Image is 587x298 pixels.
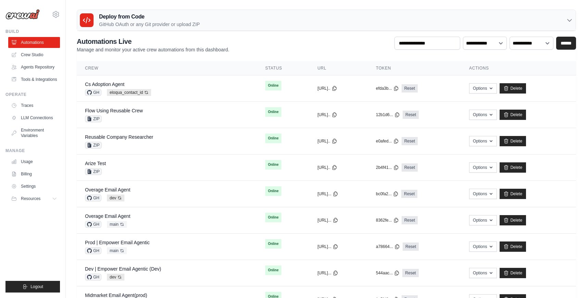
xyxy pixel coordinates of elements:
[402,269,418,277] a: Reset
[85,293,147,298] a: Midmarket Email Agent(prod)
[500,83,526,94] a: Delete
[85,134,153,140] a: Reusable Company Researcher
[8,193,60,204] button: Resources
[265,134,281,143] span: Online
[8,49,60,60] a: Crew Studio
[107,89,151,96] span: eloqua_contact_id
[85,195,101,201] span: GH
[469,268,497,278] button: Options
[376,218,399,223] button: 8362fe...
[85,247,101,254] span: GH
[85,240,150,245] a: Prod | Empower Email Agentic
[21,196,40,201] span: Resources
[8,74,60,85] a: Tools & Integrations
[403,111,419,119] a: Reset
[500,136,526,146] a: Delete
[401,190,417,198] a: Reset
[469,162,497,173] button: Options
[402,216,418,224] a: Reset
[107,247,127,254] span: main
[85,168,102,175] span: ZIP
[85,142,102,149] span: ZIP
[376,270,400,276] button: 544aac...
[403,243,419,251] a: Reset
[376,244,400,249] button: a78664...
[8,169,60,179] a: Billing
[469,189,497,199] button: Options
[402,163,418,172] a: Reset
[8,62,60,73] a: Agents Repository
[461,61,576,75] th: Actions
[469,215,497,225] button: Options
[77,37,229,46] h2: Automations Live
[85,89,101,96] span: GH
[85,221,101,228] span: GH
[5,148,60,153] div: Manage
[5,29,60,34] div: Build
[8,100,60,111] a: Traces
[99,21,200,28] p: GitHub OAuth or any Git provider or upload ZIP
[85,115,102,122] span: ZIP
[85,108,143,113] a: Flow Using Reusable Crew
[500,110,526,120] a: Delete
[5,92,60,97] div: Operate
[85,161,106,166] a: Arize Test
[309,61,368,75] th: URL
[500,189,526,199] a: Delete
[107,221,127,228] span: main
[99,13,200,21] h3: Deploy from Code
[265,265,281,275] span: Online
[376,112,400,117] button: 12b1d6...
[265,160,281,170] span: Online
[500,162,526,173] a: Delete
[265,186,281,196] span: Online
[469,83,497,94] button: Options
[469,136,497,146] button: Options
[500,268,526,278] a: Delete
[8,37,60,48] a: Automations
[402,84,418,92] a: Reset
[265,81,281,90] span: Online
[30,284,43,289] span: Logout
[265,213,281,222] span: Online
[469,241,497,252] button: Options
[107,274,124,281] span: dev
[8,125,60,141] a: Environment Variables
[77,46,229,53] p: Manage and monitor your active crew automations from this dashboard.
[402,137,418,145] a: Reset
[257,61,309,75] th: Status
[500,241,526,252] a: Delete
[107,195,124,201] span: dev
[376,86,399,91] button: efda3b...
[500,215,526,225] a: Delete
[469,110,497,120] button: Options
[85,82,124,87] a: Cs Adoption Agent
[85,266,161,272] a: Dev | Empower Email Agentic (Dev)
[85,274,101,281] span: GH
[77,61,257,75] th: Crew
[5,9,40,20] img: Logo
[8,156,60,167] a: Usage
[368,61,461,75] th: Token
[265,107,281,117] span: Online
[85,213,130,219] a: Overage Email Agent
[376,191,399,197] button: bc0fa2...
[265,239,281,249] span: Online
[8,112,60,123] a: LLM Connections
[8,181,60,192] a: Settings
[376,165,399,170] button: 2b4f41...
[85,187,130,193] a: Overage Email Agent
[376,138,399,144] button: e0afed...
[5,281,60,293] button: Logout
